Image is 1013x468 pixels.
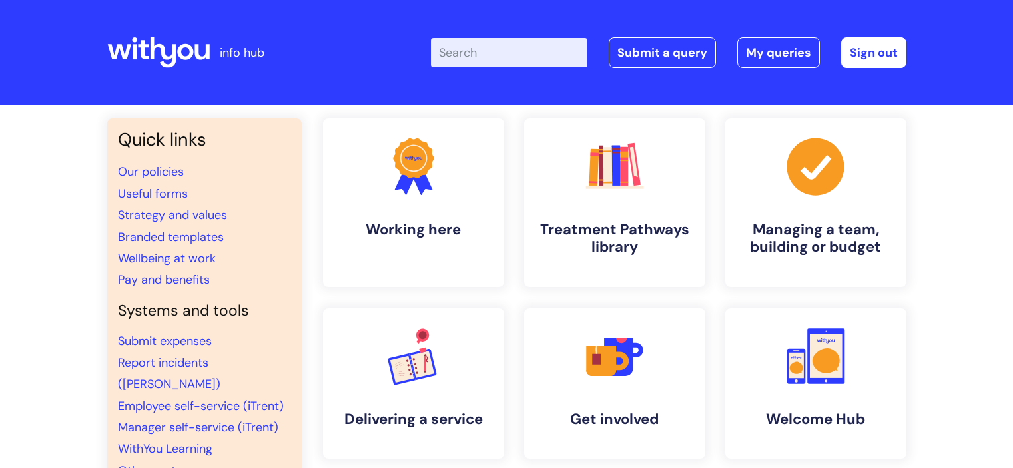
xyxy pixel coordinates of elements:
[736,411,896,428] h4: Welcome Hub
[118,250,216,266] a: Wellbeing at work
[118,272,210,288] a: Pay and benefits
[334,221,494,238] h4: Working here
[118,398,284,414] a: Employee self-service (iTrent)
[609,37,716,68] a: Submit a query
[431,38,587,67] input: Search
[118,186,188,202] a: Useful forms
[524,118,705,287] a: Treatment Pathways library
[736,221,896,256] h4: Managing a team, building or budget
[524,308,705,459] a: Get involved
[841,37,906,68] a: Sign out
[431,37,906,68] div: | -
[118,441,212,457] a: WithYou Learning
[323,118,504,287] a: Working here
[334,411,494,428] h4: Delivering a service
[725,118,906,287] a: Managing a team, building or budget
[118,302,291,320] h4: Systems and tools
[220,42,264,63] p: info hub
[118,355,220,392] a: Report incidents ([PERSON_NAME])
[323,308,504,459] a: Delivering a service
[118,333,212,349] a: Submit expenses
[118,419,278,435] a: Manager self-service (iTrent)
[118,207,227,223] a: Strategy and values
[725,308,906,459] a: Welcome Hub
[535,221,695,256] h4: Treatment Pathways library
[118,164,184,180] a: Our policies
[118,129,291,150] h3: Quick links
[118,229,224,245] a: Branded templates
[737,37,820,68] a: My queries
[535,411,695,428] h4: Get involved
